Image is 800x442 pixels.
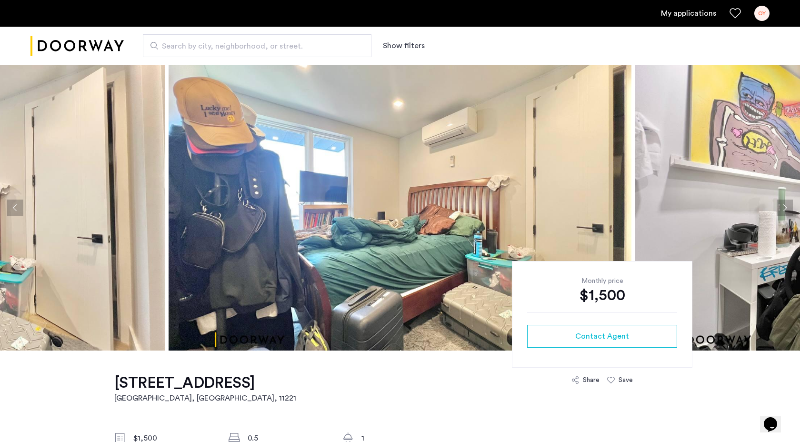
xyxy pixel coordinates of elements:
[169,65,631,351] img: apartment
[114,373,296,404] a: [STREET_ADDRESS][GEOGRAPHIC_DATA], [GEOGRAPHIC_DATA], 11221
[619,375,633,385] div: Save
[114,373,296,392] h1: [STREET_ADDRESS]
[777,200,793,216] button: Next apartment
[583,375,600,385] div: Share
[143,34,371,57] input: Apartment Search
[162,40,345,52] span: Search by city, neighborhood, or street.
[30,28,124,64] a: Cazamio logo
[754,6,770,21] div: OY
[7,200,23,216] button: Previous apartment
[730,8,741,19] a: Favorites
[114,392,296,404] h2: [GEOGRAPHIC_DATA], [GEOGRAPHIC_DATA] , 11221
[383,40,425,51] button: Show or hide filters
[527,286,677,305] div: $1,500
[527,325,677,348] button: button
[661,8,716,19] a: My application
[30,28,124,64] img: logo
[575,331,629,342] span: Contact Agent
[760,404,790,432] iframe: chat widget
[527,276,677,286] div: Monthly price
